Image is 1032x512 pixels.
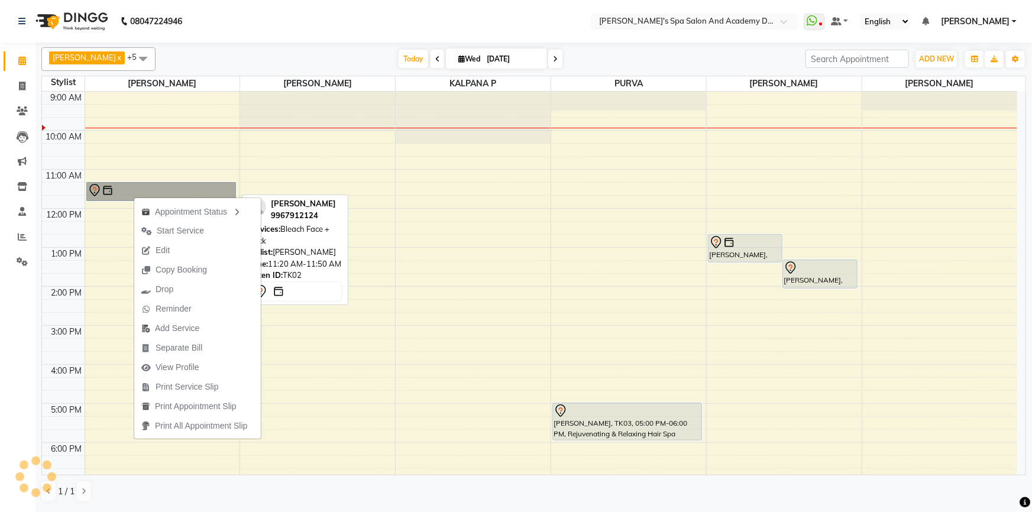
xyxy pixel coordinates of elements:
span: 1 / 1 [58,485,75,498]
span: [PERSON_NAME] [707,76,862,91]
span: Print Appointment Slip [155,400,237,413]
div: 11:20 AM-11:50 AM [248,258,342,270]
span: Print All Appointment Slip [155,420,247,432]
span: Copy Booking [156,264,207,276]
span: Reminder [156,303,192,315]
div: [PERSON_NAME], TK03, 05:00 PM-06:00 PM, Rejuvenating & Relaxing Hair Spa [553,403,701,440]
span: KALPANA P [396,76,551,91]
div: 9967912124 [271,210,336,222]
button: ADD NEW [916,51,957,67]
span: Edit [156,244,170,257]
div: 5:00 PM [49,404,85,416]
div: Appointment Status [134,201,261,221]
b: 08047224946 [130,5,182,38]
div: Stylist [42,76,85,89]
img: apt_status.png [141,208,150,216]
span: Separate Bill [156,342,202,354]
div: 1:00 PM [49,248,85,260]
span: +5 [127,52,145,61]
div: [PERSON_NAME], TK02, 12:40 PM-01:25 PM, Root Touch-Up [709,235,782,262]
span: [PERSON_NAME] [862,76,1017,91]
div: [PERSON_NAME], TK01, 01:20 PM-02:05 PM, Root Touch-Up [783,260,857,288]
span: ADD NEW [919,54,954,63]
div: 9:00 AM [48,92,85,104]
span: [PERSON_NAME] [53,53,116,62]
div: 6:00 PM [49,443,85,455]
div: [PERSON_NAME] [248,247,342,258]
img: add-service.png [141,324,150,333]
img: logo [30,5,111,38]
span: Bleach Face + Neck [248,224,329,245]
a: x [116,53,121,62]
span: [PERSON_NAME] [240,76,395,91]
div: TK02 [248,270,342,281]
input: 2025-09-03 [483,50,542,68]
span: [PERSON_NAME] [941,15,1010,28]
span: Wed [455,54,483,63]
span: [PERSON_NAME] [271,199,336,208]
span: Drop [156,283,173,296]
span: Print Service Slip [156,381,219,393]
span: PURVA [551,76,706,91]
div: 4:00 PM [49,365,85,377]
input: Search Appointment [805,50,909,68]
div: 2:00 PM [49,287,85,299]
span: [PERSON_NAME] [85,76,240,91]
span: Start Service [157,225,204,237]
div: 11:00 AM [44,170,85,182]
span: Services: [248,224,280,234]
span: View Profile [156,361,199,374]
span: Today [399,50,428,68]
div: 10:00 AM [44,131,85,143]
div: 12:00 PM [44,209,85,221]
div: 3:00 PM [49,326,85,338]
span: Token ID: [248,270,283,280]
img: printall.png [141,422,150,430]
span: Add Service [155,322,199,335]
img: printapt.png [141,402,150,411]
